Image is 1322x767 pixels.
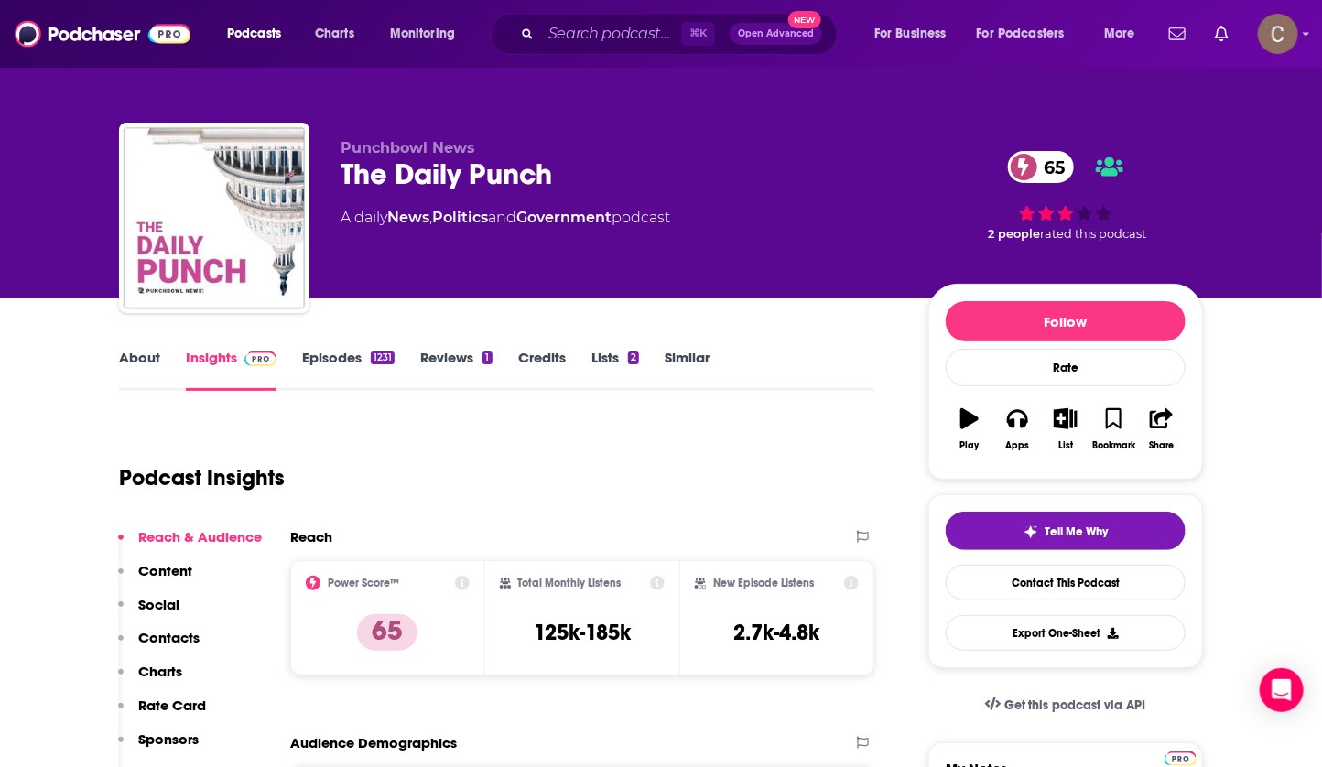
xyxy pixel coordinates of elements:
[946,615,1186,651] button: Export One-Sheet
[591,349,639,391] a: Lists2
[482,351,492,364] div: 1
[977,21,1065,47] span: For Podcasters
[138,528,262,546] p: Reach & Audience
[371,351,395,364] div: 1231
[1008,151,1075,183] a: 65
[118,697,206,730] button: Rate Card
[628,351,639,364] div: 2
[118,663,182,697] button: Charts
[123,126,306,309] img: The Daily Punch
[1042,396,1089,462] button: List
[1258,14,1298,54] img: User Profile
[390,21,455,47] span: Monitoring
[138,562,192,579] p: Content
[1046,524,1109,539] span: Tell Me Why
[1149,440,1174,451] div: Share
[432,209,488,226] a: Politics
[946,301,1186,341] button: Follow
[874,21,947,47] span: For Business
[1006,440,1030,451] div: Apps
[214,19,305,49] button: open menu
[341,139,475,157] span: Punchbowl News
[387,209,429,226] a: News
[118,562,192,596] button: Content
[420,349,492,391] a: Reviews1
[119,464,285,492] h1: Podcast Insights
[1208,18,1236,49] a: Show notifications dropdown
[738,29,814,38] span: Open Advanced
[993,396,1041,462] button: Apps
[508,13,855,55] div: Search podcasts, credits, & more...
[429,209,432,226] span: ,
[1089,396,1137,462] button: Bookmark
[518,577,622,589] h2: Total Monthly Listens
[118,730,199,764] button: Sponsors
[341,207,670,229] div: A daily podcast
[788,11,821,28] span: New
[1165,749,1197,766] a: Pro website
[1162,18,1193,49] a: Show notifications dropdown
[518,349,566,391] a: Credits
[1138,396,1186,462] button: Share
[734,619,820,646] h3: 2.7k-4.8k
[1260,668,1304,712] div: Open Intercom Messenger
[1058,440,1073,451] div: List
[1165,751,1197,766] img: Podchaser Pro
[713,577,814,589] h2: New Episode Listens
[534,619,631,646] h3: 125k-185k
[970,683,1161,728] a: Get this podcast via API
[138,730,199,748] p: Sponsors
[1024,524,1038,539] img: tell me why sparkle
[946,349,1186,386] div: Rate
[861,19,970,49] button: open menu
[15,16,190,51] img: Podchaser - Follow, Share and Rate Podcasts
[1258,14,1298,54] button: Show profile menu
[227,21,281,47] span: Podcasts
[138,663,182,680] p: Charts
[290,734,457,751] h2: Audience Demographics
[186,349,276,391] a: InsightsPodchaser Pro
[118,528,262,562] button: Reach & Audience
[681,22,715,46] span: ⌘ K
[1258,14,1298,54] span: Logged in as clay.bolton
[138,629,200,646] p: Contacts
[244,351,276,366] img: Podchaser Pro
[303,19,365,49] a: Charts
[302,349,395,391] a: Episodes1231
[357,614,417,651] p: 65
[1026,151,1075,183] span: 65
[946,512,1186,550] button: tell me why sparkleTell Me Why
[960,440,980,451] div: Play
[1104,21,1135,47] span: More
[290,528,332,546] h2: Reach
[1092,440,1135,451] div: Bookmark
[946,396,993,462] button: Play
[665,349,710,391] a: Similar
[488,209,516,226] span: and
[138,596,179,613] p: Social
[730,23,822,45] button: Open AdvancedNew
[1040,227,1146,241] span: rated this podcast
[988,227,1040,241] span: 2 people
[1091,19,1158,49] button: open menu
[1004,697,1146,713] span: Get this podcast via API
[118,629,200,663] button: Contacts
[377,19,479,49] button: open menu
[119,349,160,391] a: About
[965,19,1091,49] button: open menu
[138,697,206,714] p: Rate Card
[928,139,1203,253] div: 65 2 peoplerated this podcast
[516,209,612,226] a: Government
[315,21,354,47] span: Charts
[118,596,179,630] button: Social
[328,577,399,589] h2: Power Score™
[541,19,681,49] input: Search podcasts, credits, & more...
[946,565,1186,600] a: Contact This Podcast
